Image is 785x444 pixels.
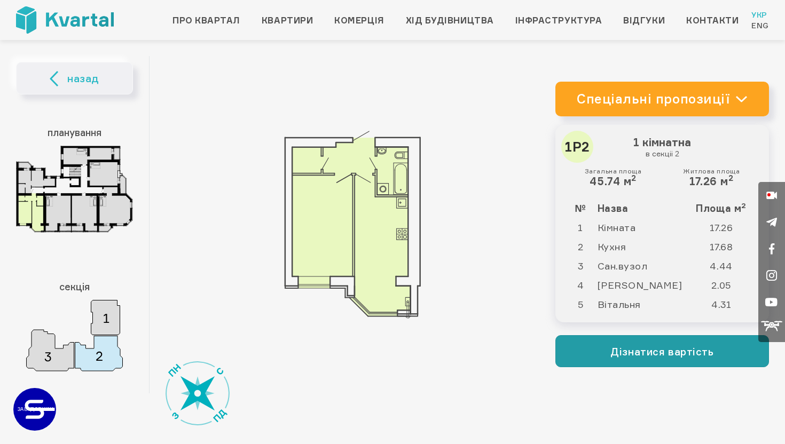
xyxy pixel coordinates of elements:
a: ЗАБУДОВНИК [13,388,56,431]
th: № [564,199,597,218]
a: Про квартал [172,14,240,27]
td: 4 [564,275,597,295]
td: Сан.вузол [597,256,693,275]
a: Хід будівництва [406,14,494,27]
sup: 2 [728,173,734,183]
a: Контакти [686,14,739,27]
a: Укр [751,10,769,20]
td: Вітальня [597,295,693,314]
button: Дізнатися вартість [555,335,769,367]
h3: планування [16,122,133,143]
h3: секція [16,276,133,297]
a: Квартири [262,14,313,27]
a: Інфраструктура [515,14,602,27]
div: 45.74 м [585,168,642,188]
sup: 2 [631,173,637,183]
td: Кухня [597,237,693,256]
td: 4.31 [692,295,760,314]
img: Kvartal [16,6,114,34]
a: Спеціальні пропозиції [555,82,769,116]
small: в секціі 2 [567,149,758,158]
small: Загальна площа [585,168,642,175]
td: 2 [564,237,597,256]
a: Відгуки [623,14,665,27]
td: 17.26 [692,218,760,237]
div: 17.26 м [683,168,740,188]
td: 17.68 [692,237,760,256]
td: 1 [564,218,597,237]
div: 1Р2 [561,131,593,163]
td: 3 [564,256,597,275]
span: назад [67,70,99,86]
th: Назва [597,199,693,218]
td: 5 [564,295,597,314]
td: [PERSON_NAME] [597,275,693,295]
button: назад [16,62,133,94]
img: Квартира 1Р2 [284,131,421,319]
td: 4.44 [692,256,760,275]
small: Житлова площа [683,168,740,175]
h3: 1 кімнатна [564,133,760,161]
text: ЗАБУДОВНИК [18,406,53,412]
a: Eng [751,20,769,31]
th: Площа м [692,199,760,218]
td: 2.05 [692,275,760,295]
sup: 2 [741,201,747,210]
td: Кімната [597,218,693,237]
a: Комерція [334,14,384,27]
